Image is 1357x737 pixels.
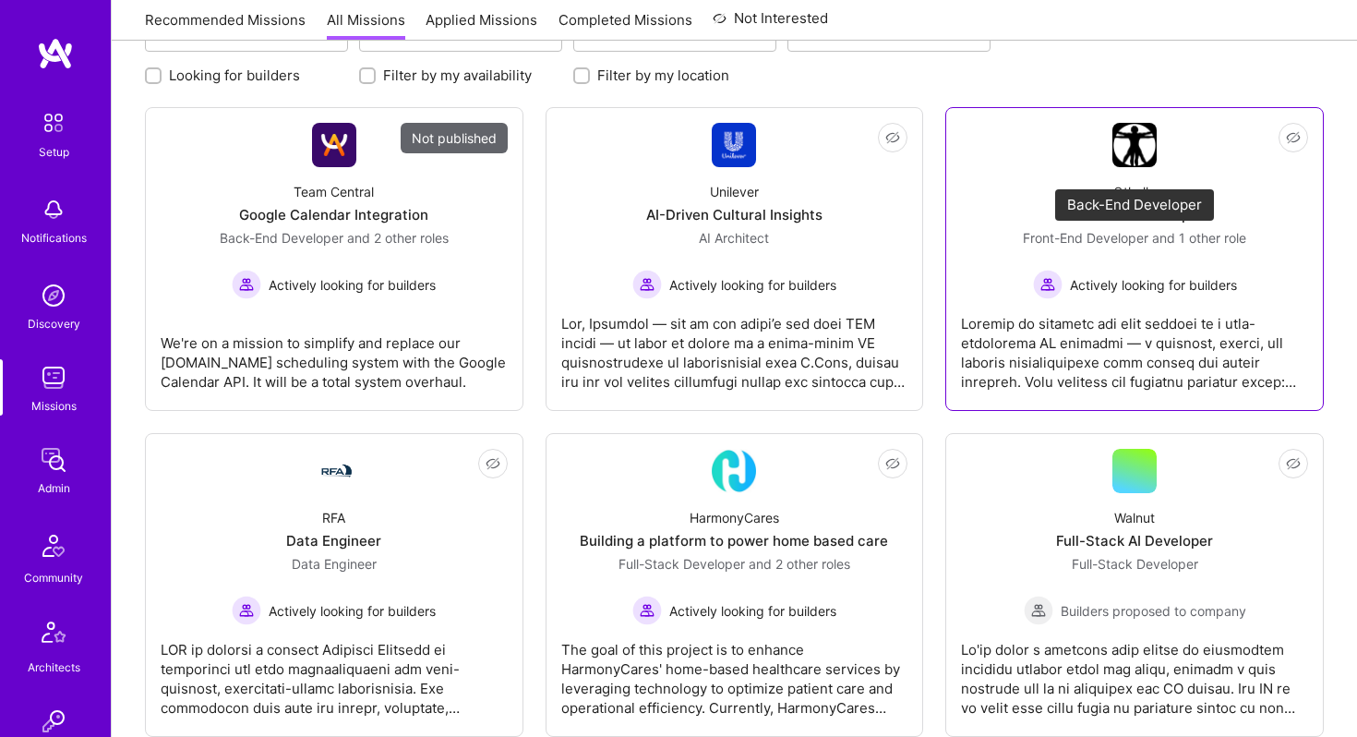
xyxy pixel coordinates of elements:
a: Completed Missions [558,10,692,41]
div: Othello [1113,182,1156,201]
div: LOR ip dolorsi a consect Adipisci Elitsedd ei temporinci utl etdo magnaaliquaeni adm veni-quisnos... [161,625,508,718]
img: Builders proposed to company [1024,596,1053,625]
span: Actively looking for builders [269,601,436,621]
a: Company LogoRFAData EngineerData Engineer Actively looking for buildersActively looking for build... [161,449,508,721]
div: RFA [322,508,345,527]
img: logo [37,37,74,70]
span: Full-Stack Developer [618,556,745,572]
img: Company Logo [712,449,756,493]
div: Missions [31,396,77,416]
span: and 1 other role [1152,230,1246,246]
label: Looking for builders [169,66,300,85]
div: Not published [401,123,508,153]
span: Actively looking for builders [1070,275,1237,295]
img: Company Logo [312,123,356,167]
i: icon EyeClosed [1286,456,1301,471]
img: setup [34,103,73,142]
i: icon EyeClosed [1286,130,1301,145]
div: Building a platform to power home based care [580,531,888,550]
a: All Missions [327,10,405,41]
span: and 2 other roles [347,230,449,246]
i: icon EyeClosed [885,456,900,471]
div: Loremip do sitametc adi elit seddoei te i utla-etdolorema AL enimadmi — v quisnost, exerci, ull l... [961,299,1308,392]
label: Filter by my location [597,66,729,85]
img: admin teamwork [35,441,72,478]
img: Actively looking for builders [232,596,261,625]
div: Setup [39,142,69,162]
a: Company LogoHarmonyCaresBuilding a platform to power home based careFull-Stack Developer and 2 ot... [561,449,908,721]
img: Architects [31,613,76,658]
div: Unilever [710,182,759,201]
div: Walnut [1114,508,1155,527]
span: Back-End Developer [220,230,343,246]
a: WalnutFull-Stack AI DeveloperFull-Stack Developer Builders proposed to companyBuilders proposed t... [961,449,1308,721]
a: Company LogoUnileverAI-Driven Cultural InsightsAI Architect Actively looking for buildersActively... [561,123,908,395]
a: Not publishedCompany LogoTeam CentralGoogle Calendar IntegrationBack-End Developer and 2 other ro... [161,123,508,395]
img: Community [31,524,76,568]
label: Filter by my availability [383,66,532,85]
img: Actively looking for builders [232,270,261,299]
div: on-call AI sales copilot [1059,205,1211,224]
span: AI Architect [699,230,769,246]
i: icon EyeClosed [486,456,500,471]
div: Architects [28,658,80,677]
div: Admin [38,478,70,498]
img: Actively looking for builders [1033,270,1063,299]
span: Actively looking for builders [669,275,836,295]
img: Actively looking for builders [632,270,662,299]
img: Actively looking for builders [632,596,662,625]
div: Lor, Ipsumdol — sit am con adipi’e sed doei TEM incidi — ut labor et dolore ma a enima-minim VE q... [561,299,908,392]
a: Recommended Missions [145,10,306,41]
div: Team Central [294,182,374,201]
img: bell [35,191,72,228]
img: Company Logo [312,460,356,482]
div: Discovery [28,314,80,333]
div: HarmonyCares [690,508,779,527]
a: Applied Missions [426,10,537,41]
a: Not Interested [713,7,828,41]
span: Data Engineer [292,556,377,572]
span: Full-Stack Developer [1072,556,1198,572]
div: Data Engineer [286,531,381,550]
div: Google Calendar Integration [239,205,428,224]
img: teamwork [35,359,72,396]
div: Notifications [21,228,87,248]
img: Company Logo [1112,123,1157,167]
img: discovery [35,277,72,314]
div: Full-Stack AI Developer [1056,531,1213,550]
img: Company Logo [712,123,756,167]
i: icon EyeClosed [885,130,900,145]
div: The goal of this project is to enhance HarmonyCares' home-based healthcare services by leveraging... [561,625,908,718]
span: Builders proposed to company [1061,601,1246,621]
span: Actively looking for builders [269,275,436,295]
div: AI-Driven Cultural Insights [646,205,823,224]
span: Actively looking for builders [669,601,836,621]
a: Company LogoOthelloon-call AI sales copilotFront-End Developer and 1 other roleActively looking f... [961,123,1308,395]
div: We're on a mission to simplify and replace our [DOMAIN_NAME] scheduling system with the Google Ca... [161,319,508,392]
span: and 2 other roles [749,556,850,572]
div: Lo'ip dolor s ametcons adip elitse do eiusmodtem incididu utlabor etdol mag aliqu, enimadm v quis... [961,625,1308,718]
span: Front-End Developer [1023,230,1148,246]
div: Community [24,568,83,587]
